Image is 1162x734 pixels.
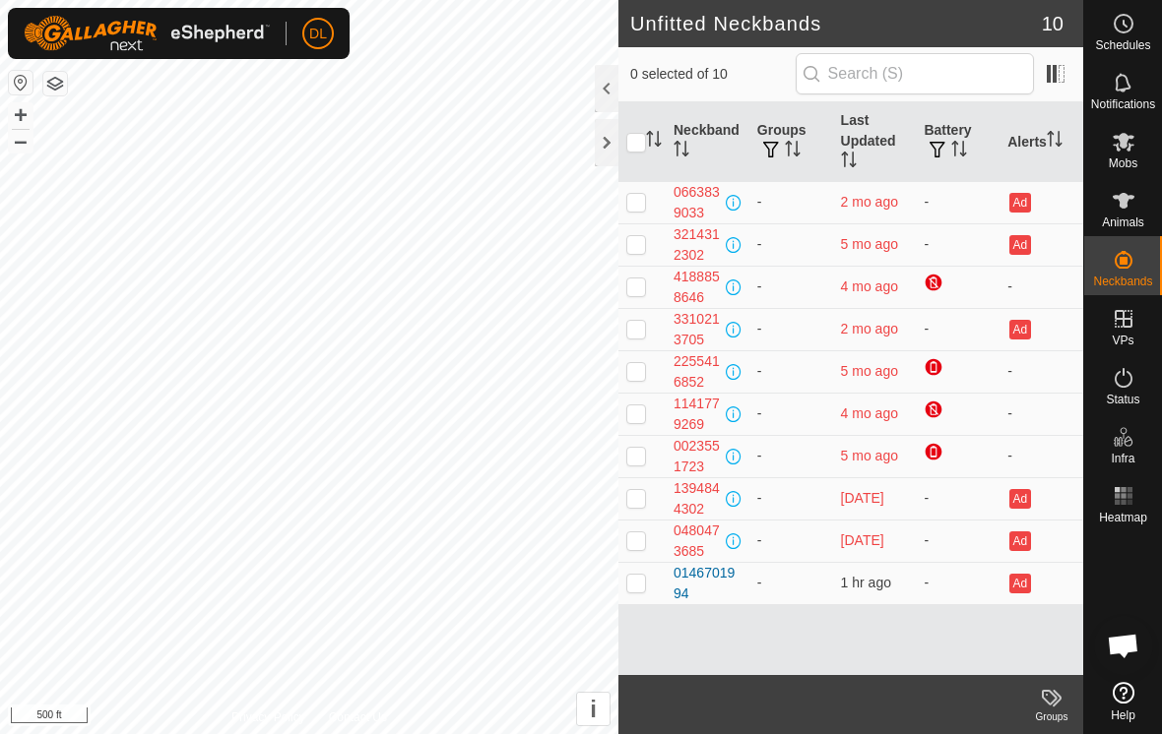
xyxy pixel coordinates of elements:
img: Gallagher Logo [24,16,270,51]
button: – [9,129,32,153]
span: 10 [1042,9,1064,38]
a: Privacy Policy [231,708,305,726]
p-sorticon: Activate to sort [674,144,689,159]
td: - [916,520,1000,562]
th: Neckband [666,102,749,182]
p-sorticon: Activate to sort [785,144,801,159]
div: Groups [1020,709,1083,724]
td: - [749,266,833,308]
span: Animals [1102,216,1144,228]
div: 0023551723 [674,436,722,477]
button: Ad [1009,320,1031,339]
td: - [749,562,833,604]
div: 0146701994 [674,563,742,604]
td: - [1000,435,1083,477]
span: 9 Sep 2025 at 8:36 am [841,575,891,590]
div: 0480473685 [674,520,722,562]
div: 1141779269 [674,394,722,435]
td: - [916,477,1000,520]
th: Groups [749,102,833,182]
span: Neckbands [1093,275,1152,287]
p-sorticon: Activate to sort [841,154,857,170]
span: VPs [1112,335,1133,346]
td: - [1000,266,1083,308]
button: Ad [1009,574,1031,593]
span: 24 Apr 2025 at 7:21 pm [841,278,898,294]
p-sorticon: Activate to sort [951,144,967,159]
div: 0663839033 [674,182,722,223]
td: - [749,181,833,223]
th: Alerts [1000,102,1083,182]
td: - [1000,393,1083,435]
button: Reset Map [9,71,32,94]
button: Ad [1009,235,1031,255]
p-sorticon: Activate to sort [1047,134,1063,150]
button: Ad [1009,489,1031,509]
td: - [916,181,1000,223]
td: - [749,350,833,393]
td: - [749,308,833,350]
span: Help [1111,709,1135,721]
span: 21 Aug 2025 at 8:45 am [841,532,884,548]
span: Heatmap [1099,512,1147,523]
span: Schedules [1095,39,1150,51]
span: 30 Mar 2025 at 4:36 pm [841,448,898,463]
td: - [749,393,833,435]
td: - [916,223,1000,266]
td: - [749,435,833,477]
span: Infra [1111,453,1134,464]
a: Help [1084,674,1162,729]
div: 3310213705 [674,309,722,350]
button: Map Layers [43,72,67,95]
td: - [749,520,833,562]
td: - [916,562,1000,604]
td: - [1000,350,1083,393]
th: Last Updated [833,102,917,182]
button: + [9,103,32,127]
span: i [590,696,597,722]
span: DL [309,24,327,44]
span: 26 Aug 2025 at 12:25 pm [841,490,884,506]
span: 3 Jul 2025 at 7:26 am [841,321,898,336]
span: Status [1106,394,1139,405]
button: i [577,693,610,725]
div: 1394844302 [674,478,722,520]
button: Ad [1009,193,1031,213]
span: Mobs [1109,157,1137,169]
a: Contact Us [329,708,387,726]
h2: Unfitted Neckbands [630,12,1042,35]
span: 3 Jul 2025 at 7:25 am [841,194,898,210]
span: 19 Mar 2025 at 12:06 pm [841,363,898,379]
div: 3214312302 [674,224,722,266]
div: 4188858646 [674,267,722,308]
th: Battery [916,102,1000,182]
button: Ad [1009,531,1031,551]
span: 20 Apr 2025 at 8:36 pm [841,405,898,421]
p-sorticon: Activate to sort [646,134,662,150]
span: Notifications [1091,98,1155,110]
span: 19 Mar 2025 at 11:22 am [841,236,898,252]
div: Open chat [1094,616,1153,675]
div: 2255416852 [674,351,722,393]
td: - [749,223,833,266]
input: Search (S) [796,53,1034,94]
span: 0 selected of 10 [630,64,796,85]
td: - [749,477,833,520]
td: - [916,308,1000,350]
